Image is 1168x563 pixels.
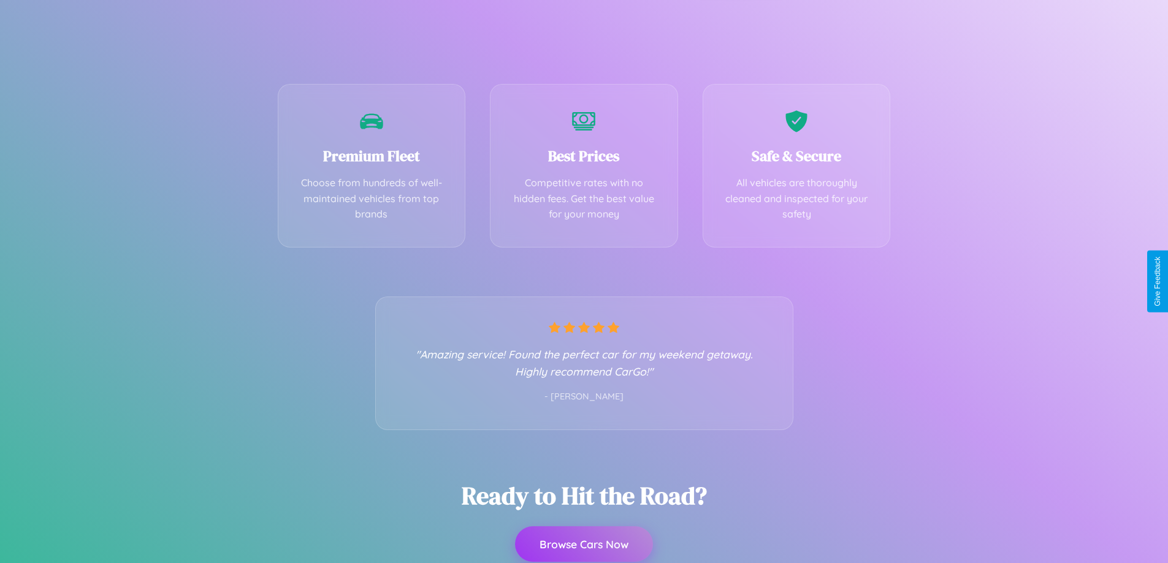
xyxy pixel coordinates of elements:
h3: Best Prices [509,146,659,166]
p: Choose from hundreds of well-maintained vehicles from top brands [297,175,447,222]
button: Browse Cars Now [515,526,653,562]
div: Give Feedback [1153,257,1162,306]
p: "Amazing service! Found the perfect car for my weekend getaway. Highly recommend CarGo!" [400,346,768,380]
p: All vehicles are thoroughly cleaned and inspected for your safety [722,175,872,222]
h3: Premium Fleet [297,146,447,166]
p: Competitive rates with no hidden fees. Get the best value for your money [509,175,659,222]
h3: Safe & Secure [722,146,872,166]
h2: Ready to Hit the Road? [462,479,707,512]
p: - [PERSON_NAME] [400,389,768,405]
